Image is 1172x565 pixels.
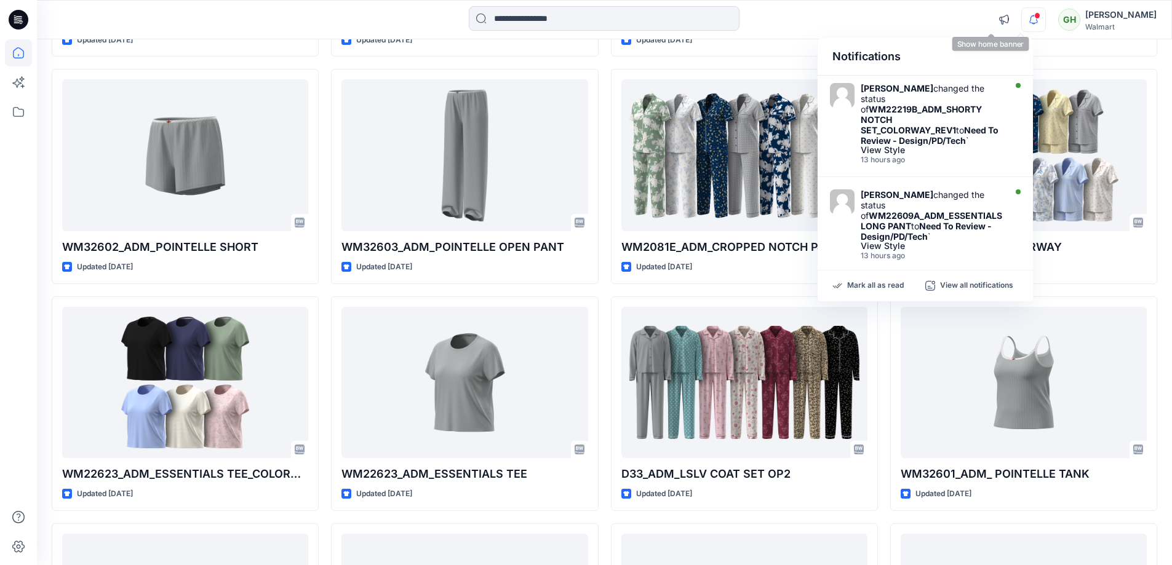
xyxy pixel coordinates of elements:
[636,488,692,500] p: Updated [DATE]
[861,210,1002,231] strong: WM22609A_ADM_ESSENTIALS LONG PANT
[77,34,133,47] p: Updated [DATE]
[621,465,867,483] p: D33_ADM_LSLV COAT SET OP2
[341,79,588,231] a: WM32603_ADM_POINTELLE OPEN PANT
[621,79,867,231] a: WM2081E_ADM_CROPPED NOTCH PJ SET w/ STRAIGHT HEM TOP_COLORWAY
[621,239,867,256] p: WM2081E_ADM_CROPPED NOTCH PJ SET w/ STRAIGHT HEM TOP_COLORWAY
[62,79,308,231] a: WM32602_ADM_POINTELLE SHORT
[861,189,933,200] strong: [PERSON_NAME]
[847,280,904,291] p: Mark all as read
[830,189,855,214] img: Janelle Batlle
[861,242,1002,250] div: View Style
[1085,22,1157,31] div: Walmart
[62,465,308,483] p: WM22623_ADM_ESSENTIALS TEE_COLORWAY
[77,488,133,500] p: Updated [DATE]
[356,261,412,274] p: Updated [DATE]
[1058,9,1080,31] div: GH
[861,83,1002,146] div: changed the status of to `
[940,280,1013,291] p: View all notifications
[861,104,982,135] strong: WM22219B_ADM_SHORTY NOTCH SET_COLORWAY_REV1
[341,465,588,483] p: WM22623_ADM_ESSENTIALS TEE
[341,239,588,256] p: WM32603_ADM_POINTELLE OPEN PANT
[356,488,412,500] p: Updated [DATE]
[77,261,133,274] p: Updated [DATE]
[861,146,1002,154] div: View Style
[636,34,692,47] p: Updated [DATE]
[861,189,1002,242] div: changed the status of to `
[356,34,412,47] p: Updated [DATE]
[901,465,1147,483] p: WM32601_ADM_ POINTELLE TANK
[818,38,1033,76] div: Notifications
[62,307,308,459] a: WM22623_ADM_ESSENTIALS TEE_COLORWAY
[901,307,1147,459] a: WM32601_ADM_ POINTELLE TANK
[861,156,1002,164] div: Wednesday, September 24, 2025 12:46
[861,251,1002,260] div: Wednesday, September 24, 2025 12:46
[830,83,855,108] img: Janelle Batlle
[636,261,692,274] p: Updated [DATE]
[341,307,588,459] a: WM22623_ADM_ESSENTIALS TEE
[861,83,933,93] strong: [PERSON_NAME]
[861,221,992,242] strong: Need To Review - Design/PD/Tech
[1085,7,1157,22] div: [PERSON_NAME]
[915,488,971,500] p: Updated [DATE]
[861,125,999,146] strong: Need To Review - Design/PD/Tech
[621,307,867,459] a: D33_ADM_LSLV COAT SET OP2
[62,239,308,256] p: WM32602_ADM_POINTELLE SHORT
